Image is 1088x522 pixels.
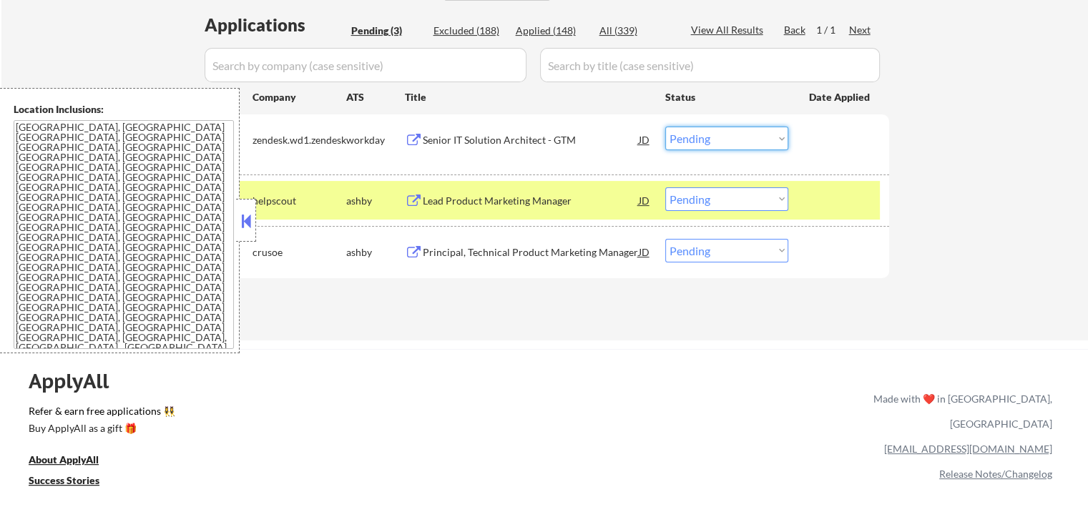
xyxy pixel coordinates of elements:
[784,23,807,37] div: Back
[29,423,172,433] div: Buy ApplyAll as a gift 🎁
[29,369,125,393] div: ApplyAll
[599,24,671,38] div: All (339)
[253,194,346,208] div: helpscout
[29,421,172,439] a: Buy ApplyAll as a gift 🎁
[637,187,652,213] div: JD
[884,443,1052,455] a: [EMAIL_ADDRESS][DOMAIN_NAME]
[29,473,119,491] a: Success Stories
[14,102,234,117] div: Location Inclusions:
[29,453,119,471] a: About ApplyAll
[939,468,1052,480] a: Release Notes/Changelog
[405,90,652,104] div: Title
[423,133,639,147] div: Senior IT Solution Architect - GTM
[351,24,423,38] div: Pending (3)
[346,133,405,147] div: workday
[665,84,788,109] div: Status
[29,406,574,421] a: Refer & earn free applications 👯‍♀️
[868,386,1052,436] div: Made with ❤️ in [GEOGRAPHIC_DATA], [GEOGRAPHIC_DATA]
[516,24,587,38] div: Applied (148)
[423,194,639,208] div: Lead Product Marketing Manager
[205,16,346,34] div: Applications
[253,245,346,260] div: crusoe
[433,24,505,38] div: Excluded (188)
[29,453,99,466] u: About ApplyAll
[253,90,346,104] div: Company
[423,245,639,260] div: Principal, Technical Product Marketing Manager
[346,194,405,208] div: ashby
[540,48,880,82] input: Search by title (case sensitive)
[849,23,872,37] div: Next
[29,474,99,486] u: Success Stories
[691,23,768,37] div: View All Results
[637,127,652,152] div: JD
[809,90,872,104] div: Date Applied
[637,239,652,265] div: JD
[346,245,405,260] div: ashby
[205,48,526,82] input: Search by company (case sensitive)
[816,23,849,37] div: 1 / 1
[346,90,405,104] div: ATS
[253,133,346,147] div: zendesk.wd1.zendesk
